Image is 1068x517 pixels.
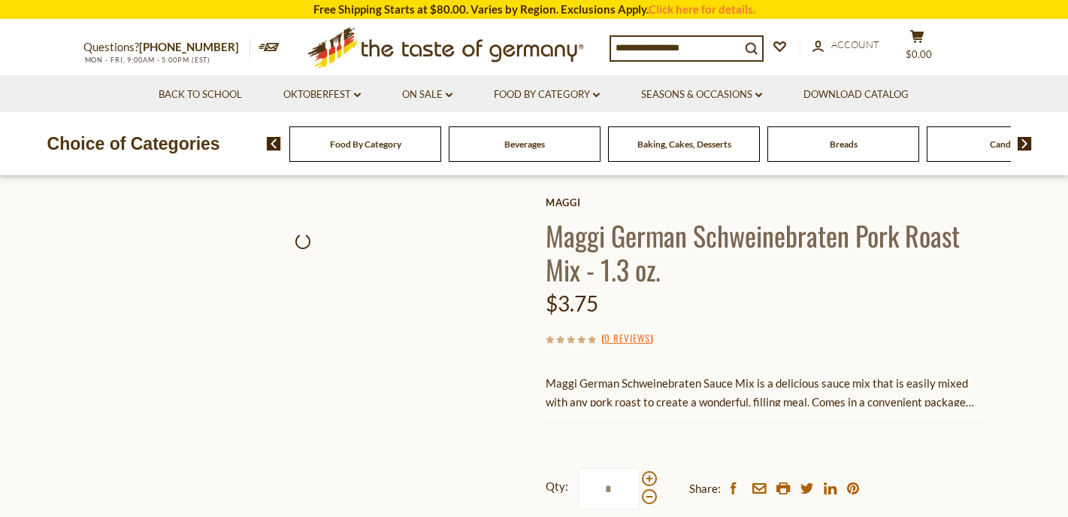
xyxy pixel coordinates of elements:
img: next arrow [1018,137,1032,151]
span: Account [831,38,879,50]
span: MON - FRI, 9:00AM - 5:00PM (EST) [83,56,211,64]
a: Candy [990,138,1015,150]
a: Back to School [159,87,242,103]
a: 0 Reviews [604,330,650,347]
input: Qty: [578,468,640,509]
span: ( ) [601,330,653,345]
a: Seasons & Occasions [641,87,762,103]
a: Oktoberfest [283,87,361,103]
button: $0.00 [895,29,940,67]
a: Food By Category [494,87,600,103]
p: Questions? [83,38,250,57]
a: Click here for details. [649,2,755,16]
a: Baking, Cakes, Desserts [637,138,731,150]
a: Beverages [504,138,545,150]
p: Maggi German Schweinebraten Sauce Mix is a delicious sauce mix that is easily mixed with any pork... [546,374,985,412]
span: $3.75 [546,290,598,316]
span: Share: [689,479,721,498]
span: $0.00 [906,48,932,60]
a: Breads [830,138,858,150]
a: On Sale [402,87,452,103]
h1: Maggi German Schweinebraten Pork Roast Mix - 1.3 oz. [546,218,985,286]
a: Food By Category [330,138,401,150]
strong: Qty: [546,477,568,496]
img: previous arrow [267,137,281,151]
a: Maggi [546,196,985,208]
a: [PHONE_NUMBER] [139,40,239,53]
a: Download Catalog [803,87,909,103]
a: Account [812,37,879,53]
